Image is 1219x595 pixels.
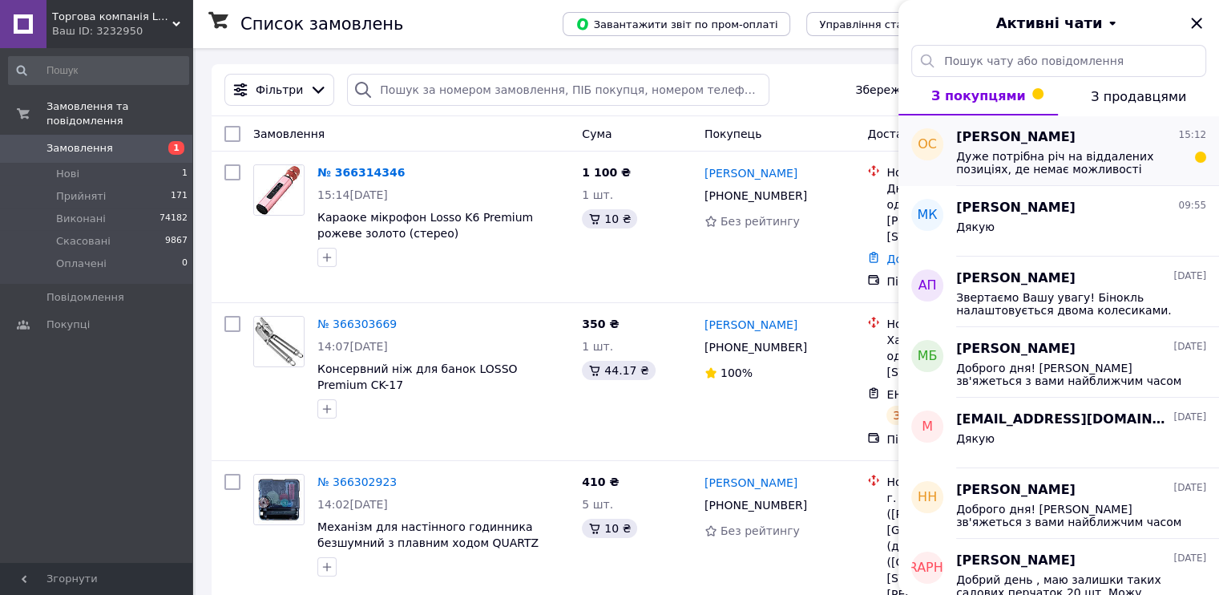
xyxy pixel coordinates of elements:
[931,88,1026,103] span: З покупцями
[701,494,810,516] div: [PHONE_NUMBER]
[254,317,304,366] img: Фото товару
[886,253,950,265] a: Додати ЕН
[582,476,619,488] span: 410 ₴
[886,431,1050,447] div: Післяплата
[956,291,1184,317] span: Звертаємо Вашу увагу! Бінокль налаштовується двома колесиками. Детальну відео інструкцією можна п...
[317,318,397,330] a: № 366303669
[254,475,304,524] img: Фото товару
[8,56,189,85] input: Пошук
[995,13,1102,34] span: Активні чати
[918,347,938,366] span: МБ
[52,24,192,38] div: Ваш ID: 3232950
[911,45,1206,77] input: Пошук чату або повідомлення
[563,12,790,36] button: Завантажити звіт по пром-оплаті
[956,411,1170,429] span: [EMAIL_ADDRESS][DOMAIN_NAME]
[253,474,305,525] a: Фото товару
[165,234,188,249] span: 9867
[1178,199,1206,212] span: 09:55
[582,318,619,330] span: 350 ₴
[253,127,325,140] span: Замовлення
[704,165,797,181] a: [PERSON_NAME]
[898,186,1219,257] button: МК[PERSON_NAME]09:55Дякую
[52,10,172,24] span: Торгова компанія LOSSO
[46,99,192,128] span: Замовлення та повідомлення
[1173,269,1206,283] span: [DATE]
[46,318,90,332] span: Покупці
[1173,411,1206,424] span: [DATE]
[956,362,1184,387] span: Доброго дня! [PERSON_NAME] зв'яжеться з вами найближчим часом
[159,212,188,226] span: 74182
[918,136,937,154] span: ОС
[347,74,769,106] input: Пошук за номером замовлення, ПІБ покупця, номером телефону, Email, номером накладної
[898,115,1219,186] button: ОС[PERSON_NAME]15:12Дуже потрібна річ на віддалених позиціях, де немає можливості зарядмти папери...
[956,432,995,445] span: Дякую
[1091,89,1186,104] span: З продавцями
[253,164,305,216] a: Фото товару
[256,82,303,98] span: Фільтри
[898,468,1219,539] button: НН[PERSON_NAME][DATE]Доброго дня! [PERSON_NAME] зв'яжеться з вами найближчим часом
[582,361,655,380] div: 44.17 ₴
[918,488,937,507] span: НН
[956,481,1076,500] span: [PERSON_NAME]
[317,362,517,391] a: Консервний ніж для банок LOSSO Premium CK-17
[1173,552,1206,565] span: [DATE]
[855,82,972,98] span: Збережені фільтри:
[819,18,942,30] span: Управління статусами
[867,127,985,140] span: Доставка та оплата
[1173,340,1206,354] span: [DATE]
[898,327,1219,398] button: МБ[PERSON_NAME][DATE]Доброго дня! [PERSON_NAME] зв'яжеться з вами найближчим часом
[956,552,1076,570] span: [PERSON_NAME]
[886,164,1050,180] div: Нова Пошта
[1058,77,1219,115] button: З продавцями
[886,406,977,425] div: Заплановано
[56,234,111,249] span: Скасовані
[806,12,955,36] button: Управління статусами
[182,257,188,271] span: 0
[922,418,933,436] span: m
[704,317,797,333] a: [PERSON_NAME]
[886,180,1050,245] div: Дніпро, №64 (до 30 кг на одне місце): просп. [PERSON_NAME][STREET_ADDRESS]
[317,211,533,240] a: Караоке мікрофон Losso K6 Premium рожеве золото (стерео)
[56,189,106,204] span: Прийняті
[956,503,1184,528] span: Доброго дня! [PERSON_NAME] зв'яжеться з вами найближчим часом
[56,212,106,226] span: Виконані
[1187,14,1206,33] button: Закрити
[886,388,1020,401] span: ЕН: 20 4512 6908 7094
[704,127,761,140] span: Покупець
[886,316,1050,332] div: Нова Пошта
[898,257,1219,327] button: АП[PERSON_NAME][DATE]Звертаємо Вашу увагу! Бінокль налаштовується двома колесиками. Детальну віде...
[182,167,188,181] span: 1
[240,14,403,34] h1: Список замовлень
[317,520,539,549] a: Механізм для настінного годинника безшумний з плавним ходом QUARTZ
[46,141,113,156] span: Замовлення
[956,269,1076,288] span: [PERSON_NAME]
[317,498,388,511] span: 14:02[DATE]
[582,188,613,201] span: 1 шт.
[253,316,305,367] a: Фото товару
[886,332,1050,380] div: Харьков, №123 (до 30 кг на одне місце): бульв. [STREET_ADDRESS]
[956,199,1076,217] span: [PERSON_NAME]
[956,150,1184,176] span: Дуже потрібна річ на віддалених позиціях, де немає можливості зарядмти папери або ліхтарики
[582,498,613,511] span: 5 шт.
[56,167,79,181] span: Нові
[582,166,631,179] span: 1 100 ₴
[721,524,800,537] span: Без рейтингу
[918,277,937,295] span: АП
[898,77,1058,115] button: З покупцями
[254,165,304,215] img: Фото товару
[317,188,388,201] span: 15:14[DATE]
[854,559,1000,577] span: [DEMOGRAPHIC_DATA]
[701,336,810,358] div: [PHONE_NUMBER]
[171,189,188,204] span: 171
[721,366,753,379] span: 100%
[956,221,995,233] span: Дякую
[575,17,777,31] span: Завантажити звіт по пром-оплаті
[1173,481,1206,495] span: [DATE]
[721,215,800,228] span: Без рейтингу
[582,127,612,140] span: Cума
[582,209,637,229] div: 10 ₴
[582,519,637,538] div: 10 ₴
